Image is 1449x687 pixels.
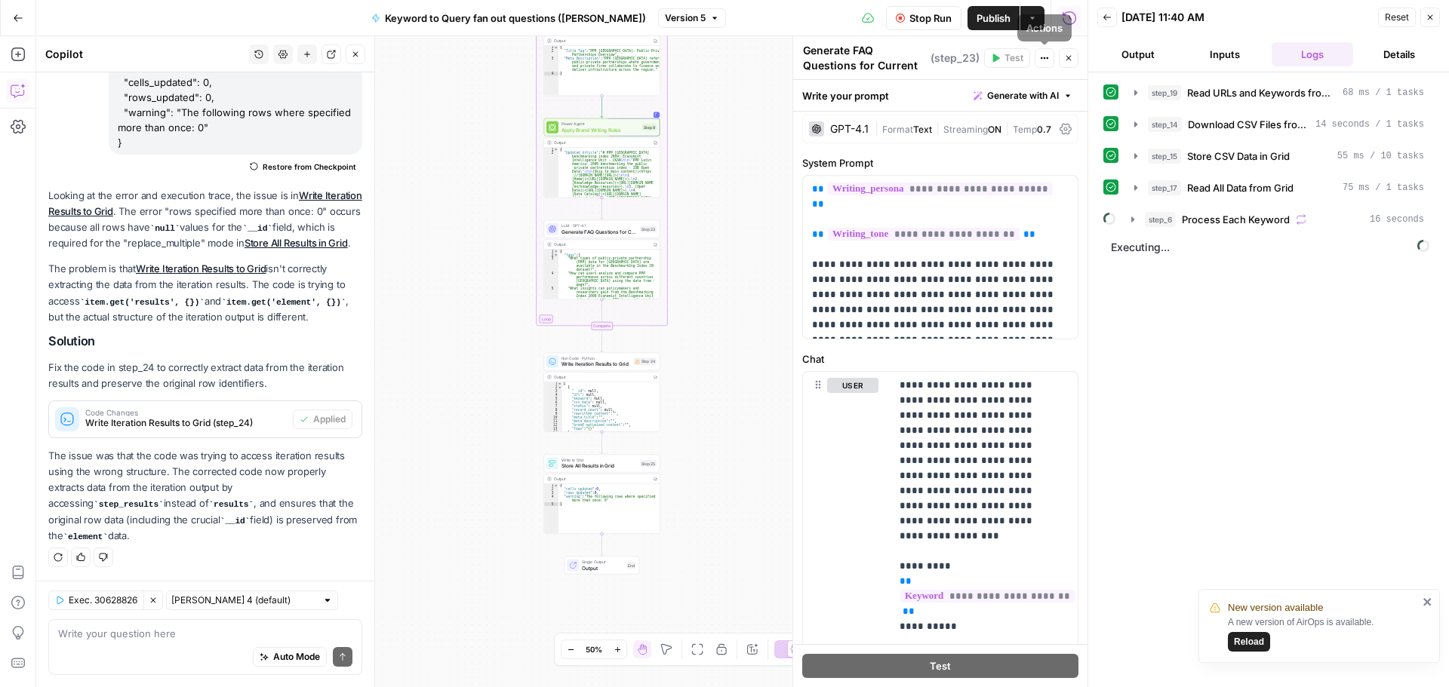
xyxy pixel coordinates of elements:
span: ( step_23 ) [931,51,980,66]
div: 3 [544,491,558,495]
span: Output [582,564,623,572]
code: __id [220,517,251,526]
div: 4 [544,393,562,397]
div: 5 [544,397,562,400]
span: step_19 [1148,85,1181,100]
span: Applied [313,413,346,426]
span: Single Output [582,559,623,565]
span: Version 5 [665,11,706,25]
code: results [209,500,254,509]
div: Output{ "Title_Tag":"PPP [GEOGRAPHIC_DATA]: Public-Private Partnerships Overview", "Meta_Descript... [544,17,660,96]
span: Keyword to Query fan out questions ([PERSON_NAME]) [385,11,646,26]
div: 9 [544,412,562,416]
div: End [626,562,636,569]
div: 3 [544,389,562,393]
div: Output [554,374,648,380]
span: step_6 [1145,212,1176,227]
div: Single OutputOutputEnd [544,557,660,575]
code: item.get('results', {}) [80,298,205,307]
div: 11 [544,419,562,423]
div: 1 [544,148,558,152]
div: Write your prompt [793,80,1088,111]
g: Edge from step_24 to step_25 [601,432,603,454]
span: 55 ms / 10 tasks [1337,149,1424,163]
label: Chat [802,351,1078,367]
p: Fix the code in step_24 to correctly extract data from the iteration results and preserve the ori... [48,360,362,391]
button: Stop Run [886,6,961,30]
span: Text [913,124,932,135]
h2: Solution [48,334,362,348]
input: Claude Sonnet 4 (default) [171,593,316,608]
span: | [932,121,943,136]
button: Version 5 [658,8,726,28]
button: Logs [1272,42,1353,66]
span: Generate with AI [987,89,1059,103]
span: 50% [586,643,602,655]
button: Inputs [1185,42,1266,66]
div: Power AgentApply Brand Writing RulesStep 9Output{ "Updated Article":"# PPP [GEOGRAPHIC_DATA] benc... [544,118,660,198]
span: Write Iteration Results to Grid [561,360,631,368]
span: Test [930,658,951,673]
span: 68 ms / 1 tasks [1343,86,1424,100]
textarea: Generate FAQ Questions for Current Keyword [803,43,927,88]
button: 16 seconds [1122,207,1433,232]
g: Edge from step_9 to step_23 [601,198,603,219]
span: Download CSV Files from URLs [1188,117,1309,132]
button: Test [984,48,1030,68]
span: New version available [1228,600,1323,615]
div: Step 23 [640,225,657,232]
div: 4 [544,72,558,75]
span: Stop Run [909,11,952,26]
span: Publish [977,11,1011,26]
div: 3 [544,57,558,72]
span: step_14 [1148,117,1182,132]
span: Auto Mode [273,650,320,664]
div: Output [554,140,648,146]
g: Edge from step_6-iteration-end to step_24 [601,330,603,352]
div: Write to GridStore All Results in GridStep 25Output{ "cells_updated":0, "rows_updated":0, "warnin... [544,455,660,534]
button: Keyword to Query fan out questions ([PERSON_NAME]) [362,6,655,30]
span: Toggle code folding, rows 2 through 8 [554,253,558,257]
div: 4 [544,271,558,287]
span: Reload [1234,635,1264,649]
span: Write to Grid [561,457,637,463]
code: element [63,532,107,541]
button: Details [1359,42,1441,66]
p: The issue was that the code was trying to access iteration results using the wrong structure. The... [48,448,362,544]
div: 2 [544,253,558,257]
span: Toggle code folding, rows 1 through 5 [554,483,558,487]
span: Toggle code folding, rows 1 through 3 [554,148,558,152]
g: Edge from step_8 to step_9 [601,96,603,118]
span: Process Each Keyword [1182,212,1290,227]
div: Output [554,38,648,44]
span: ON [988,124,1001,135]
div: 6 [544,400,562,404]
span: Apply Brand Writing Rules [561,126,639,133]
button: Applied [293,409,352,429]
div: 2 [544,487,558,491]
g: Edge from step_25 to end [601,534,603,556]
div: A new version of AirOps is available. [1228,615,1418,652]
button: Reset [1378,8,1416,27]
button: 55 ms / 10 tasks [1125,144,1433,168]
div: Output [554,476,648,482]
div: Step 24 [634,358,657,366]
button: Reload [1228,632,1270,652]
span: 14 seconds / 1 tasks [1315,118,1424,131]
button: 14 seconds / 1 tasks [1125,112,1433,136]
span: Store CSV Data in Grid [1187,149,1290,164]
div: 1 [544,483,558,487]
span: Streaming [943,124,988,135]
div: 8 [544,408,562,412]
span: Power Agent [561,121,639,127]
span: Toggle code folding, rows 1 through 4 [554,46,558,50]
div: 13 [544,427,562,431]
span: Toggle code folding, rows 1 through 9 [554,250,558,253]
button: Restore from Checkpoint [244,158,362,176]
div: Complete [591,322,612,330]
span: 0.7 [1037,124,1051,135]
button: close [1423,596,1433,608]
span: Temp [1013,124,1037,135]
div: Step 9 [642,124,657,130]
a: Store All Results in Grid [245,237,348,249]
